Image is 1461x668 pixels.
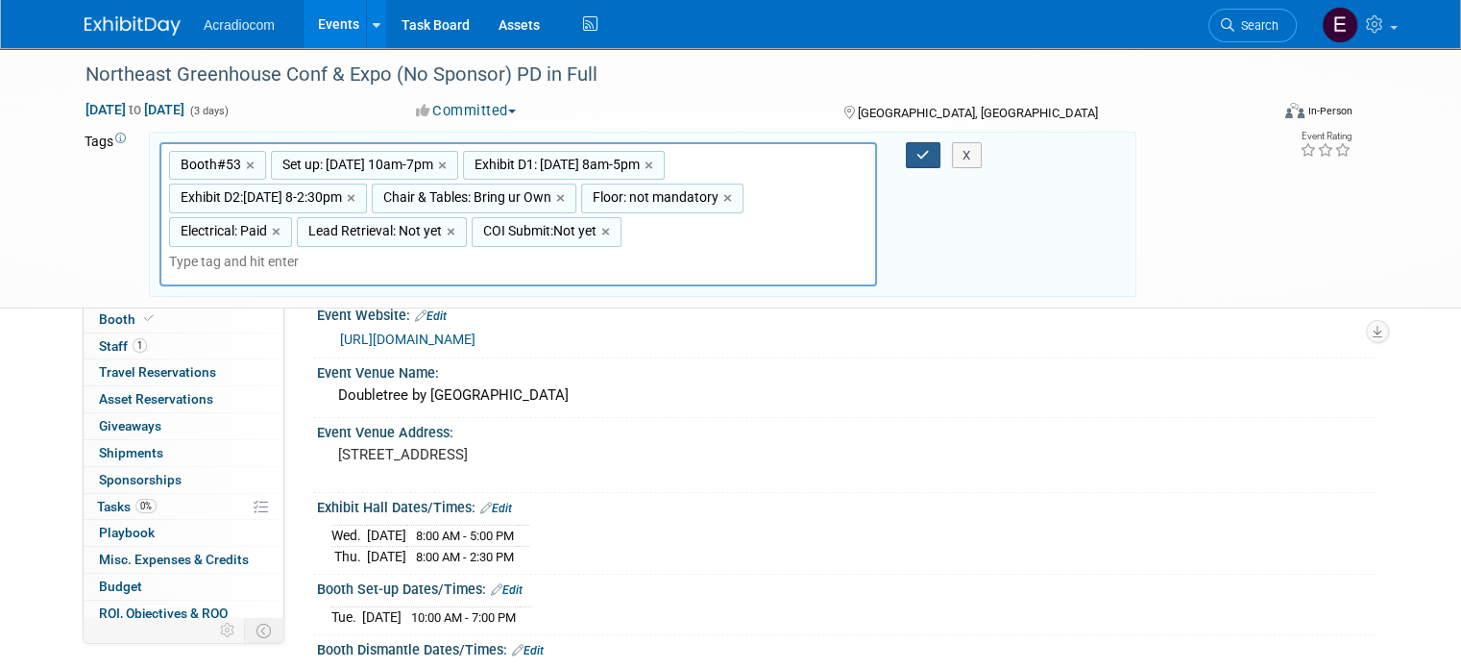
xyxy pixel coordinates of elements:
[99,552,249,567] span: Misc. Expenses & Credits
[411,610,516,625] span: 10:00 AM - 7:00 PM
[317,418,1376,442] div: Event Venue Address:
[246,155,258,177] a: ×
[589,187,718,207] span: Floor: not mandatory
[491,583,523,597] a: Edit
[99,338,147,354] span: Staff
[367,526,406,547] td: [DATE]
[1234,18,1278,33] span: Search
[85,132,132,298] td: Tags
[84,547,283,573] a: Misc. Expenses & Credits
[211,618,245,643] td: Personalize Event Tab Strip
[1300,132,1351,141] div: Event Rating
[1285,103,1304,118] img: Format-Inperson.png
[245,618,284,643] td: Toggle Event Tabs
[338,446,738,463] pre: [STREET_ADDRESS]
[379,187,551,207] span: Chair & Tables: Bring ur Own
[133,338,147,353] span: 1
[556,187,569,210] a: ×
[409,101,524,121] button: Committed
[126,102,144,117] span: to
[471,155,640,174] span: Exhibit D1: [DATE] 8am-5pm
[85,16,181,36] img: ExhibitDay
[84,494,283,520] a: Tasks0%
[85,101,185,118] span: [DATE] [DATE]
[97,499,157,514] span: Tasks
[177,187,342,207] span: Exhibit D2:[DATE] 8-2:30pm
[331,607,362,628] td: Tue.
[340,332,475,347] a: [URL][DOMAIN_NAME]
[99,418,161,433] span: Giveaways
[84,601,283,627] a: ROI, Objectives & ROO
[645,155,657,177] a: ×
[317,635,1376,660] div: Booth Dismantle Dates/Times:
[331,547,367,567] td: Thu.
[438,155,450,177] a: ×
[1165,100,1352,129] div: Event Format
[99,525,155,540] span: Playbook
[84,574,283,600] a: Budget
[317,301,1376,326] div: Event Website:
[99,311,158,327] span: Booth
[1307,104,1352,118] div: In-Person
[99,391,213,407] span: Asset Reservations
[601,221,614,243] a: ×
[84,359,283,385] a: Travel Reservations
[317,575,1376,600] div: Booth Set-up Dates/Times:
[84,334,283,359] a: Staff1
[99,364,216,380] span: Travel Reservations
[367,547,406,567] td: [DATE]
[99,472,182,487] span: Sponsorships
[169,252,429,271] input: Type tag and hit enter
[362,607,402,628] td: [DATE]
[272,221,284,243] a: ×
[858,106,1098,120] span: [GEOGRAPHIC_DATA], [GEOGRAPHIC_DATA]
[177,155,241,174] span: Booth#53
[99,579,142,594] span: Budget
[84,520,283,546] a: Playbook
[347,187,359,210] a: ×
[1322,7,1358,43] img: Elizabeth Martinez
[84,413,283,439] a: Giveaways
[188,105,229,117] span: (3 days)
[479,221,597,240] span: COI Submit:Not yet
[84,386,283,412] a: Asset Reservations
[1208,9,1297,42] a: Search
[331,526,367,547] td: Wed.
[317,359,1376,383] div: Event Venue Name:
[512,644,544,657] a: Edit
[415,309,447,323] a: Edit
[447,221,459,243] a: ×
[317,493,1376,518] div: Exhibit Hall Dates/Times:
[204,17,275,33] span: Acradiocom
[99,445,163,460] span: Shipments
[416,550,514,564] span: 8:00 AM - 2:30 PM
[144,313,154,324] i: Booth reservation complete
[84,467,283,493] a: Sponsorships
[331,381,1362,410] div: Doubletree by [GEOGRAPHIC_DATA]
[952,142,982,169] button: X
[480,502,512,515] a: Edit
[304,221,442,240] span: Lead Retrieval: Not yet
[279,155,433,174] span: Set up: [DATE] 10am-7pm
[177,221,267,240] span: Electrical: Paid
[416,529,514,543] span: 8:00 AM - 5:00 PM
[84,307,283,333] a: Booth
[99,606,228,621] span: ROI, Objectives & ROO
[79,58,1245,92] div: Northeast Greenhouse Conf & Expo (No Sponsor) PD in Full
[723,187,736,210] a: ×
[84,440,283,466] a: Shipments
[135,499,157,513] span: 0%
